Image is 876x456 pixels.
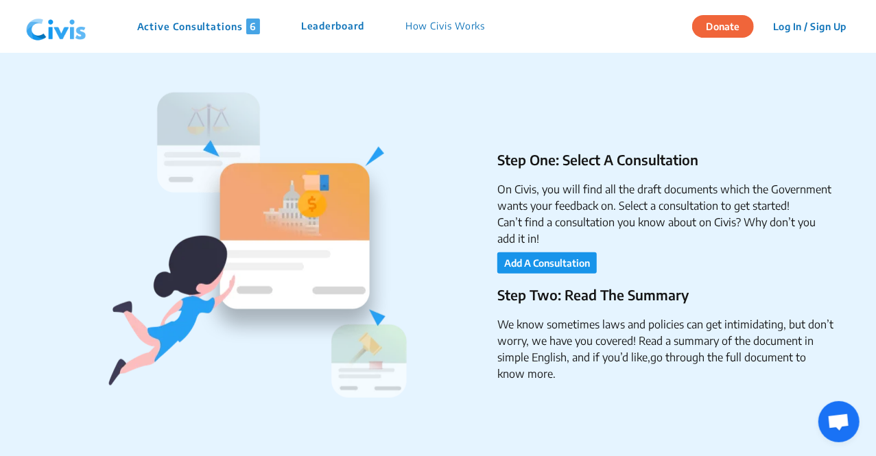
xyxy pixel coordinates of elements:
div: Open chat [818,401,860,442]
a: Donate [692,19,764,32]
span: 6 [246,19,260,34]
p: How Civis Works [405,19,486,34]
button: Donate [692,15,754,38]
p: Active Consultations [137,19,260,34]
p: Step One: Select A Consultation [497,149,835,170]
li: Can’t find a consultation you know about on Civis? Why don’t you add it in! [497,214,835,247]
button: Log In / Sign Up [764,16,855,37]
p: Leaderboard [301,19,364,34]
button: Add A Consultation [497,252,597,274]
li: We know sometimes laws and policies can get intimidating, but don’t worry, we have you covered! R... [497,316,835,382]
p: Step Two: Read The Summary [497,285,835,305]
li: On Civis, you will find all the draft documents which the Government wants your feedback on. Sele... [497,181,835,214]
img: navlogo.png [21,6,92,47]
